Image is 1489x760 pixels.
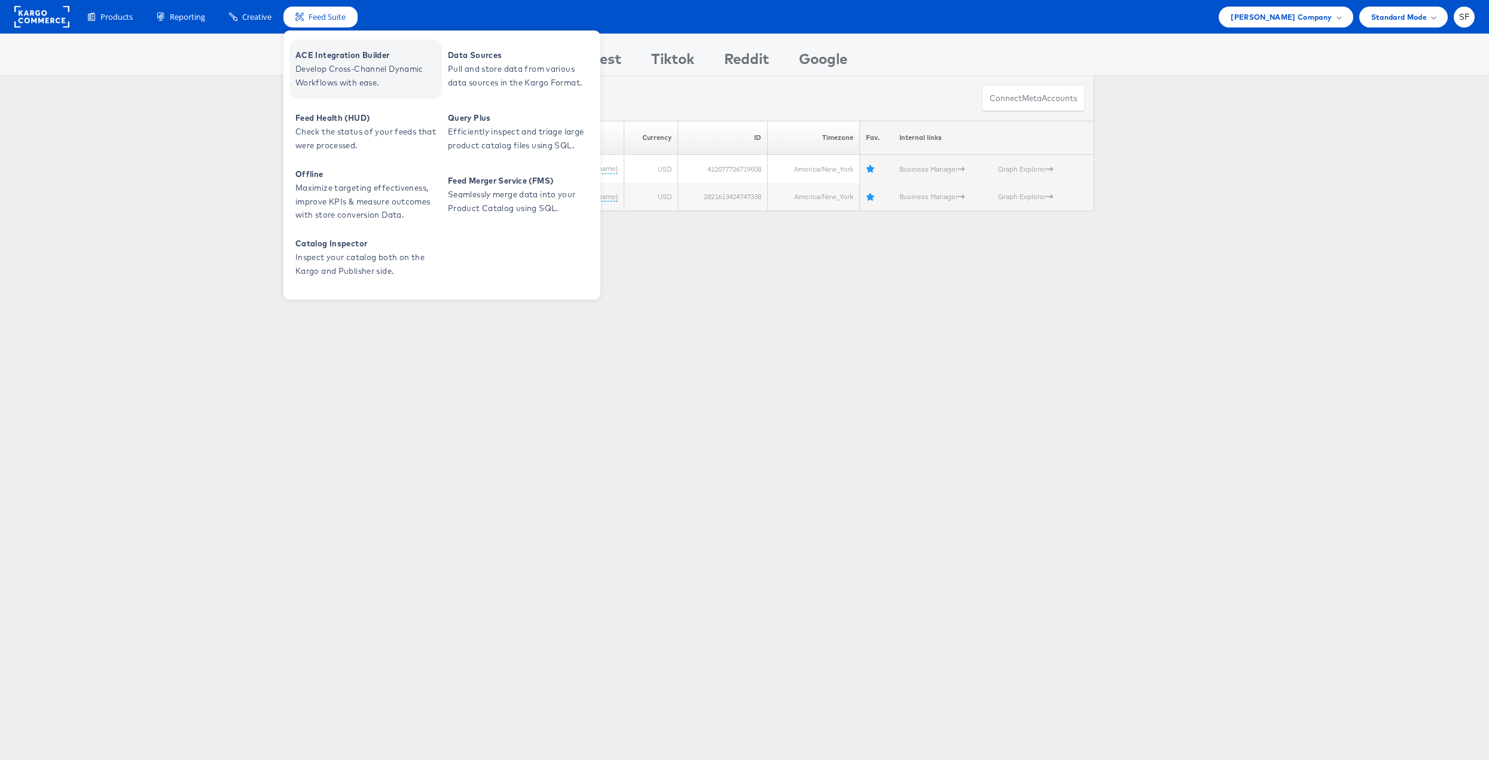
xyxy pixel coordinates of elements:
a: Query Plus Efficiently inspect and triage large product catalog files using SQL. [442,102,594,162]
span: Offline [295,167,439,181]
span: Pull and store data from various data sources in the Kargo Format. [448,62,591,90]
span: Feed Health (HUD) [295,111,439,125]
td: 412077726719508 [678,155,767,183]
td: 2821613424747338 [678,183,767,211]
a: ACE Integration Builder Develop Cross-Channel Dynamic Workflows with ease. [289,39,442,99]
span: Develop Cross-Channel Dynamic Workflows with ease. [295,62,439,90]
span: Catalog Inspector [295,237,439,251]
span: Feed Merger Service (FMS) [448,174,591,188]
span: Efficiently inspect and triage large product catalog files using SQL. [448,125,591,152]
span: meta [1022,93,1042,104]
span: Creative [242,11,271,23]
td: USD [624,183,678,211]
a: Data Sources Pull and store data from various data sources in the Kargo Format. [442,39,594,99]
td: America/New_York [768,155,860,183]
th: Currency [624,121,678,155]
span: Reporting [170,11,205,23]
a: Feed Merger Service (FMS) Seamlessly merge data into your Product Catalog using SQL. [442,165,594,225]
td: America/New_York [768,183,860,211]
td: USD [624,155,678,183]
a: Offline Maximize targeting effectiveness, improve KPIs & measure outcomes with store conversion D... [289,165,442,225]
span: SF [1459,13,1470,21]
span: Query Plus [448,111,591,125]
span: Feed Suite [309,11,346,23]
a: Graph Explorer [998,164,1053,173]
a: Business Manager [899,192,965,201]
a: (rename) [590,164,618,174]
span: [PERSON_NAME] Company [1231,11,1332,23]
span: ACE Integration Builder [295,48,439,62]
span: Products [100,11,133,23]
span: Maximize targeting effectiveness, improve KPIs & measure outcomes with store conversion Data. [295,181,439,222]
span: Inspect your catalog both on the Kargo and Publisher side. [295,251,439,278]
a: Graph Explorer [998,192,1053,201]
div: Reddit [724,48,769,75]
a: Feed Health (HUD) Check the status of your feeds that were processed. [289,102,442,162]
div: Tiktok [651,48,694,75]
span: Seamlessly merge data into your Product Catalog using SQL. [448,188,591,215]
th: ID [678,121,767,155]
a: Catalog Inspector Inspect your catalog both on the Kargo and Publisher side. [289,228,442,288]
a: (rename) [590,192,618,202]
div: Google [799,48,847,75]
th: Timezone [768,121,860,155]
button: ConnectmetaAccounts [982,85,1085,112]
span: Check the status of your feeds that were processed. [295,125,439,152]
span: Data Sources [448,48,591,62]
a: Business Manager [899,164,965,173]
span: Standard Mode [1371,11,1427,23]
